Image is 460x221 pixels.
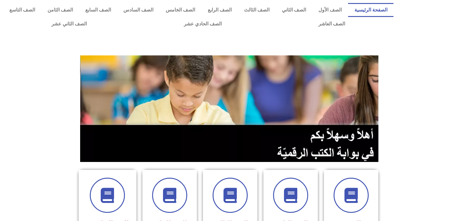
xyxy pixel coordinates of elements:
a: الصف الثامن [41,3,79,17]
a: الصف السادس [117,3,160,17]
a: الصف السابع [79,3,117,17]
a: الصف الثاني عشر [3,17,135,31]
a: الصف الحادي عشر [135,17,270,31]
a: الصف الثالث [238,3,276,17]
a: الصف الأول [312,3,348,17]
a: الصف العاشر [270,17,393,31]
a: الصف التاسع [3,3,41,17]
a: الصف الرابع [201,3,238,17]
a: الصفحة الرئيسية [348,3,393,17]
a: الصف الخامس [160,3,201,17]
a: الصف الثاني [276,3,312,17]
